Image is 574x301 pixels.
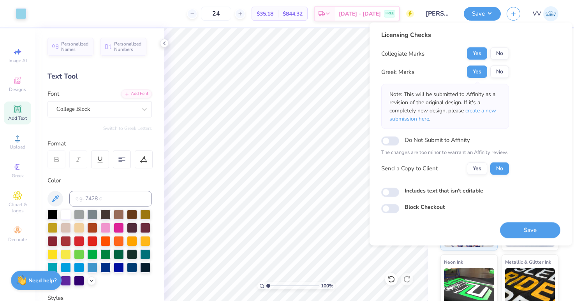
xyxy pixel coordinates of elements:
[283,10,303,18] span: $844.32
[467,162,487,175] button: Yes
[114,41,142,52] span: Personalized Numbers
[339,10,381,18] span: [DATE] - [DATE]
[12,173,24,179] span: Greek
[69,191,152,206] input: e.g. 7428 c
[48,89,59,98] label: Font
[9,58,27,64] span: Image AI
[490,162,509,175] button: No
[467,66,487,78] button: Yes
[386,11,394,16] span: FREE
[8,236,27,243] span: Decorate
[405,135,470,145] label: Do Not Submit to Affinity
[381,67,414,76] div: Greek Marks
[420,6,458,21] input: Untitled Design
[490,47,509,60] button: No
[405,203,445,211] label: Block Checkout
[48,71,152,82] div: Text Tool
[381,164,438,173] div: Send a Copy to Client
[9,86,26,93] span: Designs
[464,7,501,21] button: Save
[4,201,31,214] span: Clipart & logos
[103,125,152,131] button: Switch to Greek Letters
[500,222,560,238] button: Save
[48,176,152,185] div: Color
[28,277,56,284] strong: Need help?
[8,115,27,121] span: Add Text
[389,90,501,123] p: Note: This will be submitted to Affinity as a revision of the original design. If it's a complete...
[405,186,483,194] label: Includes text that isn't editable
[257,10,273,18] span: $35.18
[444,258,463,266] span: Neon Ink
[381,30,509,40] div: Licensing Checks
[533,9,541,18] span: VV
[467,47,487,60] button: Yes
[381,49,424,58] div: Collegiate Marks
[61,41,89,52] span: Personalized Names
[543,6,558,21] img: Via Villanueva
[533,6,558,21] a: VV
[321,282,333,289] span: 100 %
[201,7,231,21] input: – –
[381,149,509,157] p: The changes are too minor to warrant an Affinity review.
[490,66,509,78] button: No
[121,89,152,98] div: Add Font
[48,139,153,148] div: Format
[505,258,551,266] span: Metallic & Glitter Ink
[10,144,25,150] span: Upload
